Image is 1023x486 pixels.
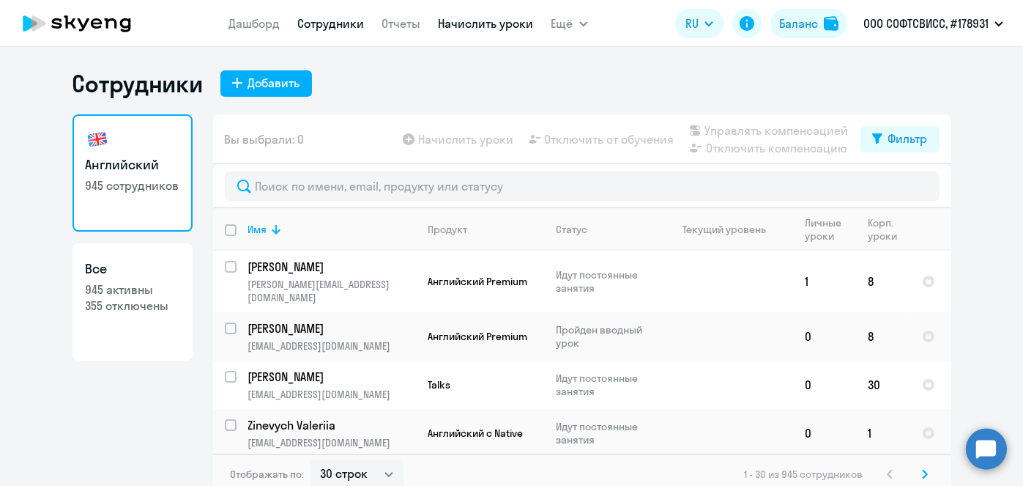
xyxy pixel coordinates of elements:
p: [PERSON_NAME] [248,259,414,275]
p: [PERSON_NAME] [248,369,414,385]
button: Добавить [220,70,312,97]
p: Идут постоянные занятия [557,268,657,295]
p: [PERSON_NAME] [248,320,414,336]
h1: Сотрудники [72,69,203,98]
td: 8 [857,251,910,312]
img: english [86,128,109,151]
div: Продукт [428,223,468,236]
button: Балансbalance [770,9,847,38]
span: RU [685,15,699,32]
span: Английский с Native [428,427,524,440]
a: Сотрудники [298,16,365,31]
p: 355 отключены [86,298,179,314]
span: Вы выбрали: 0 [225,130,305,148]
div: Личные уроки [806,216,856,243]
td: 8 [857,312,910,361]
span: Английский Premium [428,330,528,343]
div: Текущий уровень [682,223,766,236]
a: Отчеты [382,16,421,31]
a: Zinevych Valeriia [248,417,416,433]
p: [EMAIL_ADDRESS][DOMAIN_NAME] [248,339,416,353]
h3: Все [86,259,179,279]
input: Поиск по имени, email, продукту или статусу [225,172,940,201]
a: [PERSON_NAME] [248,320,416,336]
p: Идут постоянные занятия [557,420,657,446]
p: [EMAIL_ADDRESS][DOMAIN_NAME] [248,388,416,401]
span: 1 - 30 из 945 сотрудников [745,468,863,481]
button: RU [675,9,723,38]
a: Начислить уроки [439,16,534,31]
p: Пройден вводный урок [557,323,657,350]
div: Имя [248,223,267,236]
button: Ещё [551,9,588,38]
p: [EMAIL_ADDRESS][DOMAIN_NAME] [248,436,416,449]
div: Добавить [248,74,300,92]
td: 0 [794,409,857,457]
a: [PERSON_NAME] [248,369,416,385]
td: 30 [857,361,910,409]
span: Talks [428,378,451,391]
p: 945 сотрудников [86,177,179,194]
a: Все945 активны355 отключены [72,243,193,361]
td: 0 [794,361,857,409]
a: Дашборд [229,16,280,31]
a: Английский945 сотрудников [72,114,193,232]
p: 945 активны [86,281,179,298]
span: Отображать по: [231,468,305,481]
button: Фильтр [860,126,940,152]
div: Фильтр [888,130,928,147]
td: 1 [794,251,857,312]
div: Текущий уровень [669,223,793,236]
td: 0 [794,312,857,361]
button: ООО СОФТСВИСС, #178931 [856,6,1011,41]
img: balance [824,16,838,31]
span: Английский Premium [428,275,528,288]
td: 1 [857,409,910,457]
div: Корп. уроки [868,216,909,243]
div: Имя [248,223,416,236]
p: ООО СОФТСВИСС, #178931 [863,15,989,32]
p: Идут постоянные занятия [557,372,657,398]
p: [PERSON_NAME][EMAIL_ADDRESS][DOMAIN_NAME] [248,278,416,304]
div: Баланс [779,15,818,32]
span: Ещё [551,15,573,32]
div: Статус [557,223,588,236]
h3: Английский [86,155,179,174]
p: Zinevych Valeriia [248,417,414,433]
a: [PERSON_NAME] [248,259,416,275]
